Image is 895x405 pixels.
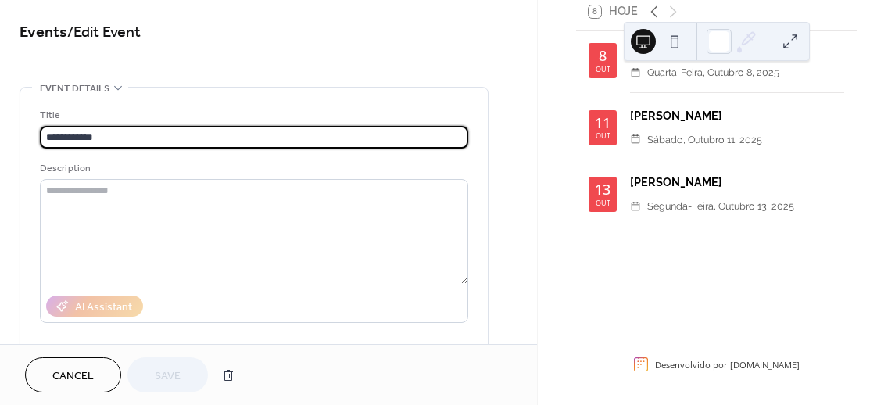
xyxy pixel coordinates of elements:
span: Cancel [52,368,94,385]
div: Title [40,107,465,124]
div: 13 [595,182,610,196]
a: [DOMAIN_NAME] [730,358,800,370]
div: Location [40,342,465,358]
a: Events [20,17,67,48]
div: [PERSON_NAME] [630,107,844,124]
div: Description [40,160,465,177]
div: Desenvolvido por [655,358,800,370]
button: Cancel [25,357,121,392]
span: quarta-feira, outubro 8, 2025 [647,64,779,81]
span: segunda-feira, outubro 13, 2025 [647,198,794,214]
div: out [596,132,610,139]
div: out [596,199,610,206]
div: ​ [630,198,641,214]
span: sábado, outubro 11, 2025 [647,131,762,148]
div: ​ [630,64,641,81]
span: / Edit Event [67,17,141,48]
div: 11 [595,116,610,130]
div: 8 [599,48,607,63]
div: out [596,66,610,73]
span: Event details [40,81,109,97]
div: ​ [630,131,641,148]
div: [PERSON_NAME] [630,174,844,191]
